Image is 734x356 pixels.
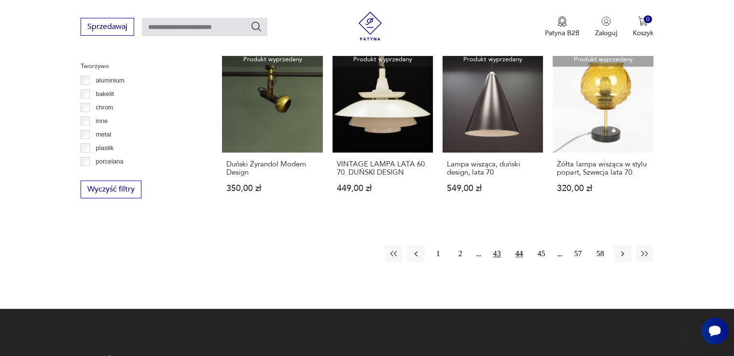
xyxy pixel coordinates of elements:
[356,12,385,41] img: Patyna - sklep z meblami i dekoracjami vintage
[96,102,113,113] p: chrom
[633,16,653,38] button: 0Koszyk
[96,143,114,153] p: plastik
[601,16,611,26] img: Ikonka użytkownika
[96,170,116,180] p: porcelit
[81,61,199,71] p: Tworzywo
[429,245,447,262] button: 1
[96,129,111,140] p: metal
[222,52,322,211] a: Produkt wyprzedanyDuński Żyrandol Modern DesignDuński Żyrandol Modern Design350,00 zł
[447,184,539,192] p: 549,00 zł
[81,18,134,36] button: Sprzedawaj
[452,245,469,262] button: 2
[226,184,318,192] p: 350,00 zł
[533,245,550,262] button: 45
[638,16,648,26] img: Ikona koszyka
[337,160,429,177] h3: VINTAGE LAMPA LATA 60. 70. DUŃSKI DESIGN
[443,52,543,211] a: Produkt wyprzedanyLampa wisząca, duński design, lata 70Lampa wisząca, duński design, lata 70549,0...
[701,317,728,344] iframe: Smartsupp widget button
[332,52,433,211] a: Produkt wyprzedanyVINTAGE LAMPA LATA 60. 70. DUŃSKI DESIGNVINTAGE LAMPA LATA 60. 70. DUŃSKI DESIG...
[557,184,649,192] p: 320,00 zł
[96,116,108,126] p: inne
[81,24,134,31] a: Sprzedawaj
[488,245,506,262] button: 43
[569,245,587,262] button: 57
[96,75,125,86] p: aluminium
[595,16,617,38] button: Zaloguj
[557,160,649,177] h3: Żółta lampa wisząca w stylu popart, Szwecja lata 70.
[633,28,653,38] p: Koszyk
[557,16,567,27] img: Ikona medalu
[250,21,262,32] button: Szukaj
[511,245,528,262] button: 44
[595,28,617,38] p: Zaloguj
[545,28,580,38] p: Patyna B2B
[226,160,318,177] h3: Duński Żyrandol Modern Design
[96,156,124,167] p: porcelana
[96,89,114,99] p: bakelit
[644,15,652,24] div: 0
[81,180,141,198] button: Wyczyść filtry
[545,16,580,38] a: Ikona medaluPatyna B2B
[545,16,580,38] button: Patyna B2B
[447,160,539,177] h3: Lampa wisząca, duński design, lata 70
[592,245,609,262] button: 58
[553,52,653,211] a: Produkt wyprzedanyŻółta lampa wisząca w stylu popart, Szwecja lata 70.Żółta lampa wisząca w stylu...
[337,184,429,192] p: 449,00 zł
